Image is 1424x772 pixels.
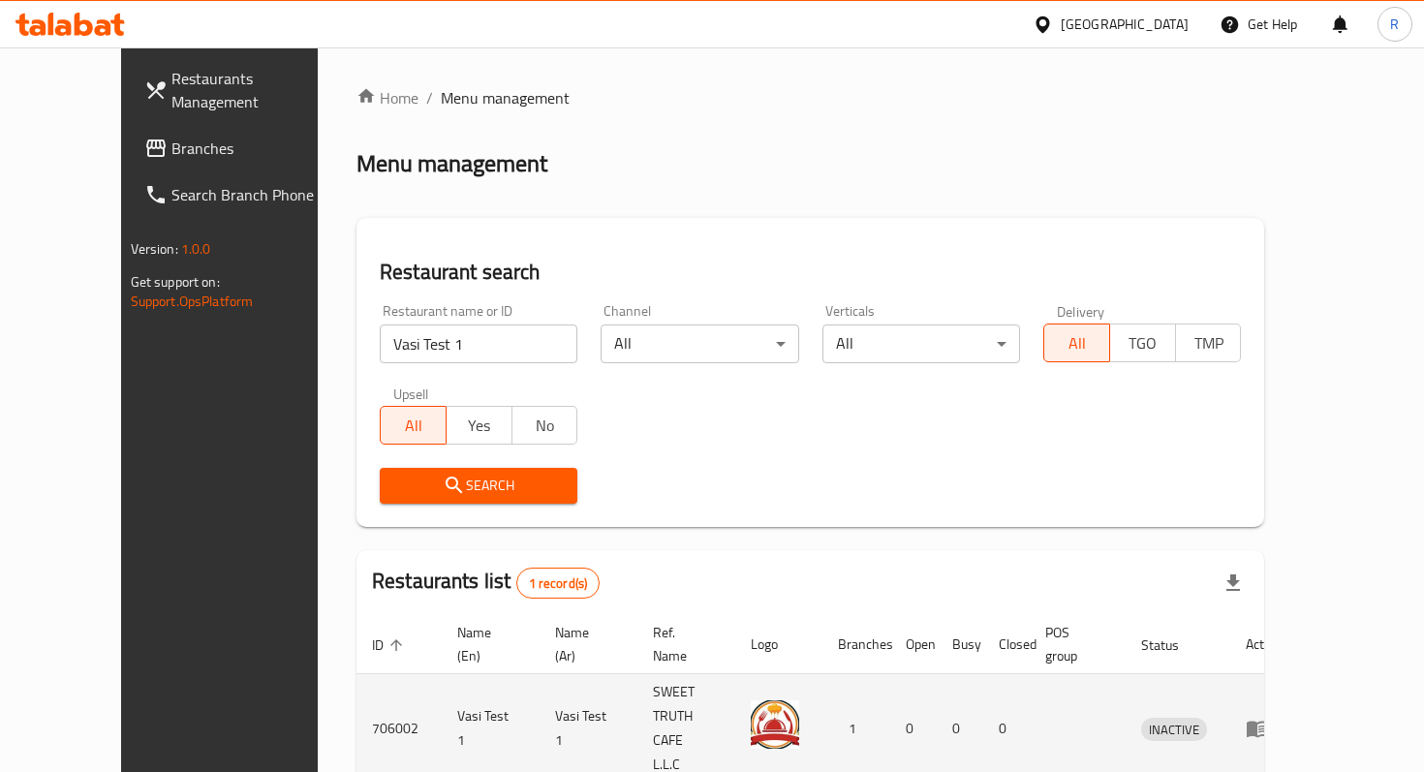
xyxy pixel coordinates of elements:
[1045,621,1102,667] span: POS group
[372,567,600,599] h2: Restaurants list
[393,386,429,400] label: Upsell
[822,324,1020,363] div: All
[171,183,343,206] span: Search Branch Phone
[751,700,799,749] img: Vasi Test 1
[1118,329,1168,357] span: TGO
[446,406,512,445] button: Yes
[131,269,220,294] span: Get support on:
[380,324,577,363] input: Search for restaurant name or ID..
[517,574,600,593] span: 1 record(s)
[426,86,433,109] li: /
[131,236,178,262] span: Version:
[356,148,547,179] h2: Menu management
[516,568,601,599] div: Total records count
[129,125,358,171] a: Branches
[735,615,822,674] th: Logo
[1109,324,1176,362] button: TGO
[131,289,254,314] a: Support.OpsPlatform
[1230,615,1297,674] th: Action
[1057,304,1105,318] label: Delivery
[1141,633,1204,657] span: Status
[380,406,447,445] button: All
[1043,324,1110,362] button: All
[181,236,211,262] span: 1.0.0
[601,324,798,363] div: All
[380,258,1241,287] h2: Restaurant search
[441,86,570,109] span: Menu management
[1061,14,1189,35] div: [GEOGRAPHIC_DATA]
[822,615,890,674] th: Branches
[372,633,409,657] span: ID
[129,171,358,218] a: Search Branch Phone
[454,412,505,440] span: Yes
[1175,324,1242,362] button: TMP
[1390,14,1399,35] span: R
[395,474,562,498] span: Search
[890,615,937,674] th: Open
[356,86,418,109] a: Home
[356,86,1264,109] nav: breadcrumb
[520,412,571,440] span: No
[1052,329,1102,357] span: All
[653,621,712,667] span: Ref. Name
[457,621,516,667] span: Name (En)
[1141,718,1207,741] div: INACTIVE
[983,615,1030,674] th: Closed
[511,406,578,445] button: No
[380,468,577,504] button: Search
[1141,719,1207,741] span: INACTIVE
[1184,329,1234,357] span: TMP
[171,67,343,113] span: Restaurants Management
[388,412,439,440] span: All
[129,55,358,125] a: Restaurants Management
[171,137,343,160] span: Branches
[937,615,983,674] th: Busy
[555,621,614,667] span: Name (Ar)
